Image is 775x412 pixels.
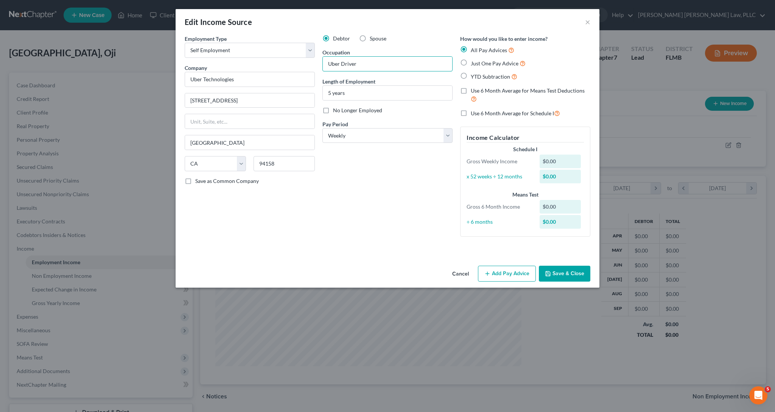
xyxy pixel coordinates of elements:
label: How would you like to enter income? [460,35,548,43]
iframe: Intercom live chat [749,386,767,404]
input: Enter address... [185,93,314,108]
div: Gross 6 Month Income [463,203,536,211]
div: $0.00 [540,170,581,183]
input: Search company by name... [185,72,315,87]
input: -- [323,57,452,71]
div: $0.00 [540,155,581,168]
input: Enter city... [185,135,314,150]
div: $0.00 [540,215,581,229]
div: Edit Income Source [185,17,252,27]
span: All Pay Advices [471,47,507,53]
span: Employment Type [185,36,227,42]
span: Use 6 Month Average for Schedule I [471,110,554,116]
button: × [585,17,590,26]
input: Enter zip... [254,156,315,171]
h5: Income Calculator [467,133,584,142]
span: Pay Period [322,121,348,127]
button: Cancel [446,266,475,282]
label: Length of Employment [322,77,375,85]
span: No Longer Employed [333,107,382,113]
label: Occupation [322,48,350,56]
span: 5 [765,386,771,392]
div: Schedule I [467,146,584,153]
button: Add Pay Advice [478,266,536,282]
div: ÷ 6 months [463,218,536,226]
div: Gross Weekly Income [463,158,536,165]
span: YTD Subtraction [471,73,510,80]
button: Save & Close [539,266,590,282]
input: ex: 2 years [323,86,452,100]
div: x 52 weeks ÷ 12 months [463,173,536,180]
span: Just One Pay Advice [471,60,518,67]
input: Unit, Suite, etc... [185,114,314,129]
span: Spouse [370,35,386,42]
div: Means Test [467,191,584,198]
span: Use 6 Month Average for Means Test Deductions [471,87,585,94]
span: Company [185,65,207,71]
div: $0.00 [540,200,581,214]
span: Save as Common Company [195,178,259,184]
span: Debtor [333,35,350,42]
